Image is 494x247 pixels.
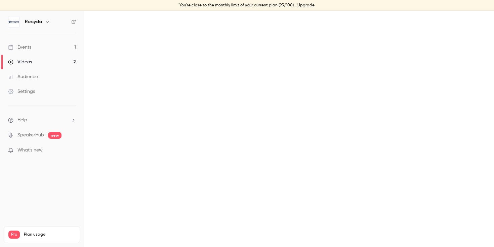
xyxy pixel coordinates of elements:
img: Recyda [8,16,19,27]
div: Events [8,44,31,51]
span: Pro [8,231,20,239]
a: SpeakerHub [17,132,44,139]
span: Help [17,117,27,124]
span: Plan usage [24,232,76,237]
span: What's new [17,147,43,154]
a: Upgrade [297,3,315,8]
div: Videos [8,59,32,65]
h6: Recyda [25,18,42,25]
span: new [48,132,61,139]
iframe: Noticeable Trigger [68,147,76,153]
div: Audience [8,73,38,80]
div: Settings [8,88,35,95]
li: help-dropdown-opener [8,117,76,124]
